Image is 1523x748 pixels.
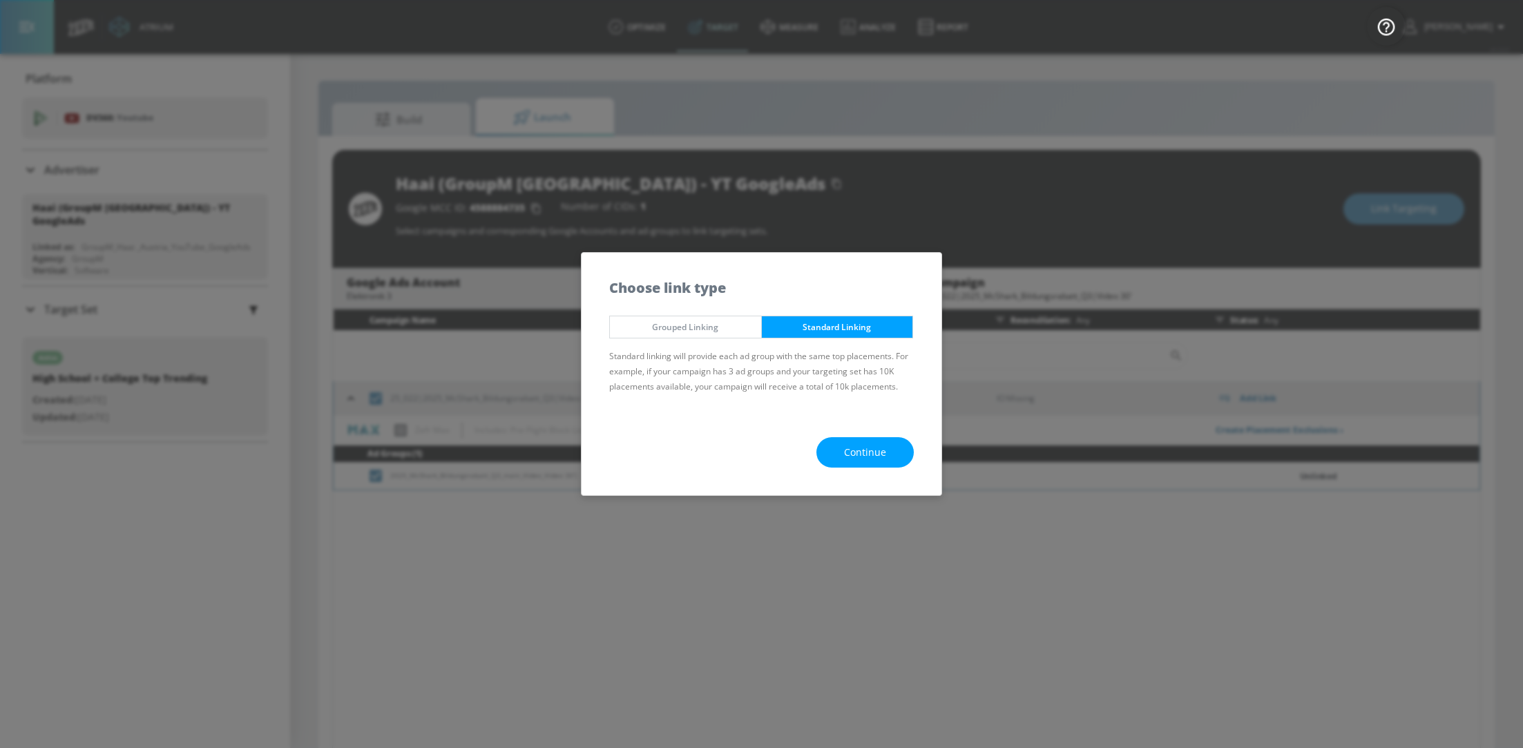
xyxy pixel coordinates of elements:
button: Standard Linking [761,316,914,338]
span: Continue [844,444,886,461]
span: Standard Linking [772,320,903,334]
h5: Choose link type [609,280,726,295]
p: Standard linking will provide each ad group with the same top placements. For example, if your ca... [609,349,914,394]
button: Open Resource Center [1367,7,1406,46]
span: Grouped Linking [620,320,751,334]
button: Grouped Linking [609,316,762,338]
button: Continue [816,437,914,468]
